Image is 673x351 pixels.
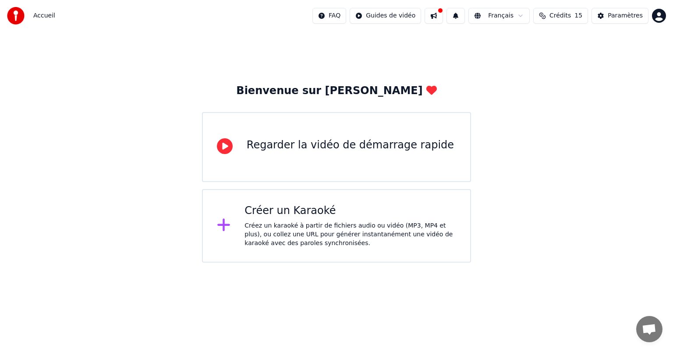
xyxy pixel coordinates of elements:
div: Paramètres [608,11,643,20]
button: Guides de vidéo [350,8,421,24]
div: Créer un Karaoké [244,204,456,218]
button: FAQ [312,8,346,24]
span: Accueil [33,11,55,20]
button: Paramètres [592,8,648,24]
div: Regarder la vidéo de démarrage rapide [247,138,454,152]
span: 15 [574,11,582,20]
a: Ouvrir le chat [636,316,662,342]
button: Crédits15 [533,8,588,24]
div: Bienvenue sur [PERSON_NAME] [236,84,436,98]
nav: breadcrumb [33,11,55,20]
img: youka [7,7,25,25]
span: Crédits [549,11,571,20]
div: Créez un karaoké à partir de fichiers audio ou vidéo (MP3, MP4 et plus), ou collez une URL pour g... [244,221,456,248]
